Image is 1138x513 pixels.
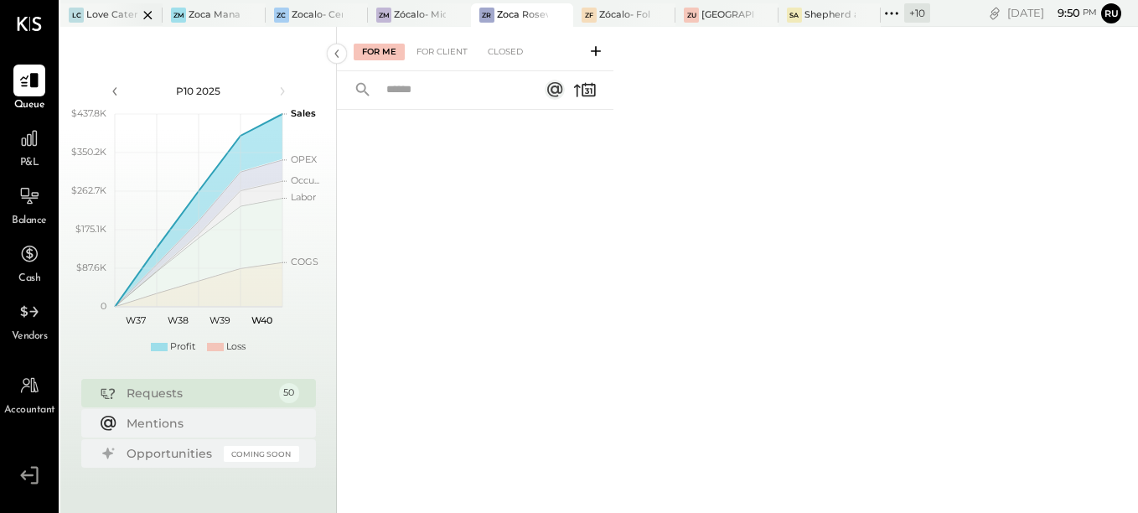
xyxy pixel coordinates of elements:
[71,184,106,196] text: $262.7K
[394,8,445,22] div: Zócalo- Midtown (Zoca Inc.)
[291,107,316,119] text: Sales
[127,445,215,462] div: Opportunities
[69,8,84,23] div: LC
[292,8,343,22] div: Zocalo- Central Kitchen (Commissary)
[376,8,391,23] div: ZM
[684,8,699,23] div: ZU
[251,314,272,326] text: W40
[127,385,271,402] div: Requests
[1101,3,1121,23] button: Ru
[127,415,291,432] div: Mentions
[1,296,58,345] a: Vendors
[582,8,597,23] div: ZF
[1,65,58,113] a: Queue
[291,153,318,165] text: OPEX
[75,223,106,235] text: $175.1K
[71,146,106,158] text: $350.2K
[354,44,405,60] div: For Me
[189,8,240,22] div: Zoca Management Services Inc
[274,8,289,23] div: ZC
[479,44,531,60] div: Closed
[20,156,39,171] span: P&L
[804,8,856,22] div: Shepherd and [PERSON_NAME]
[171,8,186,23] div: ZM
[224,446,299,462] div: Coming Soon
[18,272,40,287] span: Cash
[291,191,316,203] text: Labor
[1,122,58,171] a: P&L
[12,329,48,345] span: Vendors
[4,403,55,418] span: Accountant
[701,8,753,22] div: [GEOGRAPHIC_DATA]
[1083,7,1097,18] span: pm
[479,8,494,23] div: ZR
[1,180,58,229] a: Balance
[127,84,270,98] div: P10 2025
[101,300,106,312] text: 0
[12,214,47,229] span: Balance
[497,8,548,22] div: Zoca Roseville Inc.
[904,3,930,23] div: + 10
[76,262,106,273] text: $87.6K
[167,314,188,326] text: W38
[599,8,650,22] div: Zócalo- Folsom
[1047,5,1080,21] span: 9 : 50
[291,174,319,186] text: Occu...
[1,370,58,418] a: Accountant
[408,44,476,60] div: For Client
[126,314,146,326] text: W37
[291,256,318,267] text: COGS
[209,314,230,326] text: W39
[170,340,195,354] div: Profit
[1,238,58,287] a: Cash
[71,107,106,119] text: $437.8K
[226,340,246,354] div: Loss
[279,383,299,403] div: 50
[787,8,802,23] div: Sa
[14,98,45,113] span: Queue
[86,8,137,22] div: Love Catering, Inc.
[1007,5,1097,21] div: [DATE]
[986,4,1003,22] div: copy link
